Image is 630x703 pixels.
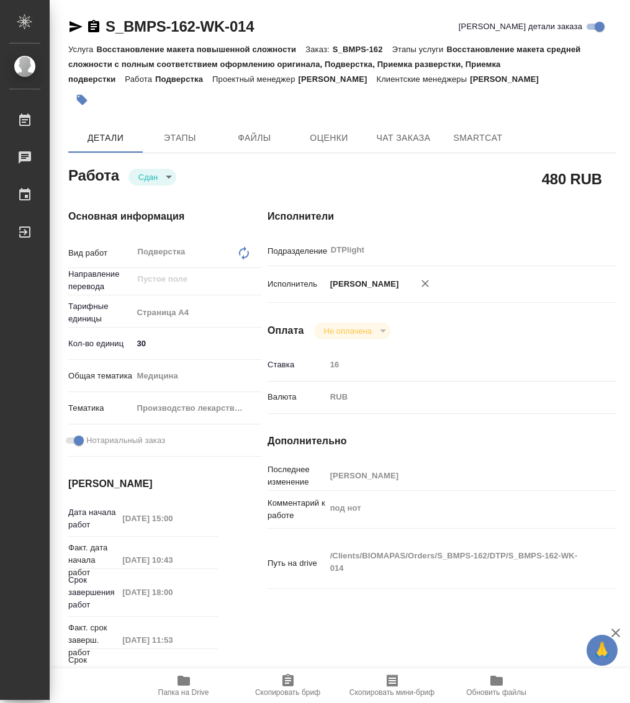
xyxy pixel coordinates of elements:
div: Сдан [128,169,176,186]
p: Срок завершения работ [68,574,118,611]
input: Пустое поле [137,272,232,287]
button: Обновить файлы [444,668,549,703]
p: Услуга [68,45,96,54]
p: [PERSON_NAME] [470,74,548,84]
p: Кол-во единиц [68,338,133,350]
p: Проектный менеджер [212,74,298,84]
p: Направление перевода [68,268,133,293]
span: Нотариальный заказ [86,434,165,447]
p: Подверстка [155,74,212,84]
h4: Основная информация [68,209,218,224]
button: Папка на Drive [132,668,236,703]
span: Обновить файлы [466,688,526,697]
div: RUB [326,387,588,408]
button: Скопировать бриф [236,668,340,703]
p: Восстановление макета повышенной сложности [96,45,305,54]
p: Факт. срок заверш. работ [68,622,118,659]
h2: Работа [68,163,119,186]
h4: Дополнительно [268,434,616,449]
div: Медицина [133,365,261,387]
p: Этапы услуги [392,45,447,54]
p: Подразделение [268,245,326,257]
span: Скопировать мини-бриф [349,688,434,697]
p: Заказ: [305,45,332,54]
div: Сдан [314,323,390,339]
p: Клиентские менеджеры [376,74,470,84]
span: Папка на Drive [158,688,209,697]
p: Комментарий к работе [268,497,326,522]
input: Пустое поле [118,583,218,601]
p: Валюта [268,391,326,403]
p: Исполнитель [268,278,326,290]
div: Страница А4 [133,302,261,323]
button: 🙏 [587,635,618,666]
span: Скопировать бриф [255,688,320,697]
span: [PERSON_NAME] детали заказа [459,20,582,33]
button: Скопировать мини-бриф [340,668,444,703]
button: Удалить исполнителя [412,270,439,297]
p: Тарифные единицы [68,300,133,325]
p: Последнее изменение [268,463,326,488]
p: Работа [125,74,155,84]
h4: [PERSON_NAME] [68,477,218,491]
input: ✎ Введи что-нибудь [133,334,261,352]
div: Производство лекарственных препаратов [133,398,261,419]
textarea: под нот [326,498,588,519]
h4: Исполнители [268,209,616,224]
p: Ставка [268,359,326,371]
p: Путь на drive [268,557,326,570]
span: Оценки [299,130,359,146]
p: Факт. дата начала работ [68,542,118,579]
p: Срок завершения услуги [68,654,118,691]
a: S_BMPS-162-WK-014 [106,18,254,35]
button: Не оплачена [320,326,376,336]
span: Файлы [225,130,284,146]
span: Этапы [150,130,210,146]
input: Пустое поле [326,467,588,485]
p: Вид работ [68,247,133,259]
button: Добавить тэг [68,86,96,114]
span: Детали [76,130,135,146]
p: Тематика [68,402,133,414]
p: Дата начала работ [68,506,118,531]
button: Скопировать ссылку для ЯМессенджера [68,19,83,34]
span: 🙏 [592,637,613,663]
input: Пустое поле [118,663,218,681]
span: SmartCat [448,130,508,146]
input: Пустое поле [118,509,218,527]
h2: 480 RUB [542,168,602,189]
span: Чат заказа [374,130,433,146]
button: Сдан [135,172,161,182]
input: Пустое поле [326,356,588,374]
p: Общая тематика [68,370,133,382]
p: [PERSON_NAME] [299,74,377,84]
input: Пустое поле [118,631,218,649]
textarea: /Clients/BIOMAPAS/Orders/S_BMPS-162/DTP/S_BMPS-162-WK-014 [326,545,588,579]
p: Восстановление макета средней сложности с полным соответствием оформлению оригинала, Подверстка, ... [68,45,580,84]
button: Скопировать ссылку [86,19,101,34]
p: S_BMPS-162 [333,45,392,54]
p: [PERSON_NAME] [326,278,399,290]
h4: Оплата [268,323,304,338]
input: Пустое поле [118,551,218,569]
